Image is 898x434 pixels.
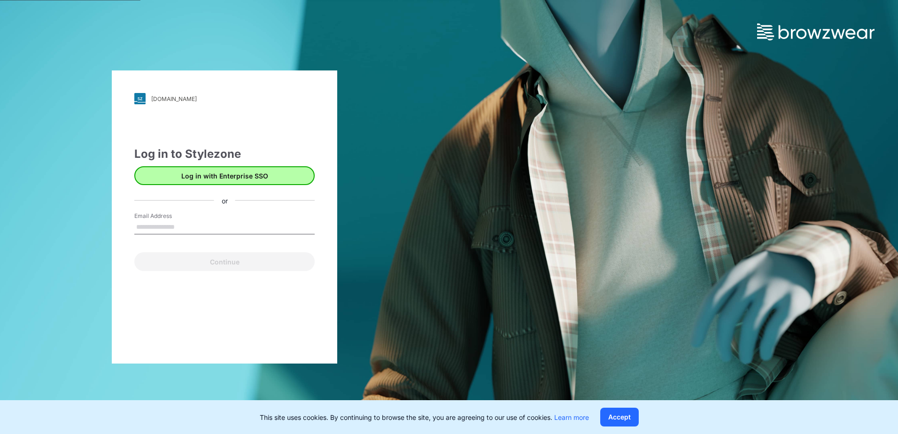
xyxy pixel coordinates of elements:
[554,413,589,421] a: Learn more
[134,93,146,104] img: svg+xml;base64,PHN2ZyB3aWR0aD0iMjgiIGhlaWdodD0iMjgiIHZpZXdCb3g9IjAgMCAyOCAyOCIgZmlsbD0ibm9uZSIgeG...
[134,212,200,220] label: Email Address
[134,146,315,163] div: Log in to Stylezone
[757,23,875,40] img: browzwear-logo.73288ffb.svg
[134,93,315,104] a: [DOMAIN_NAME]
[600,408,639,426] button: Accept
[134,166,315,185] button: Log in with Enterprise SSO
[151,95,197,102] div: [DOMAIN_NAME]
[214,195,235,205] div: or
[260,412,589,422] p: This site uses cookies. By continuing to browse the site, you are agreeing to our use of cookies.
